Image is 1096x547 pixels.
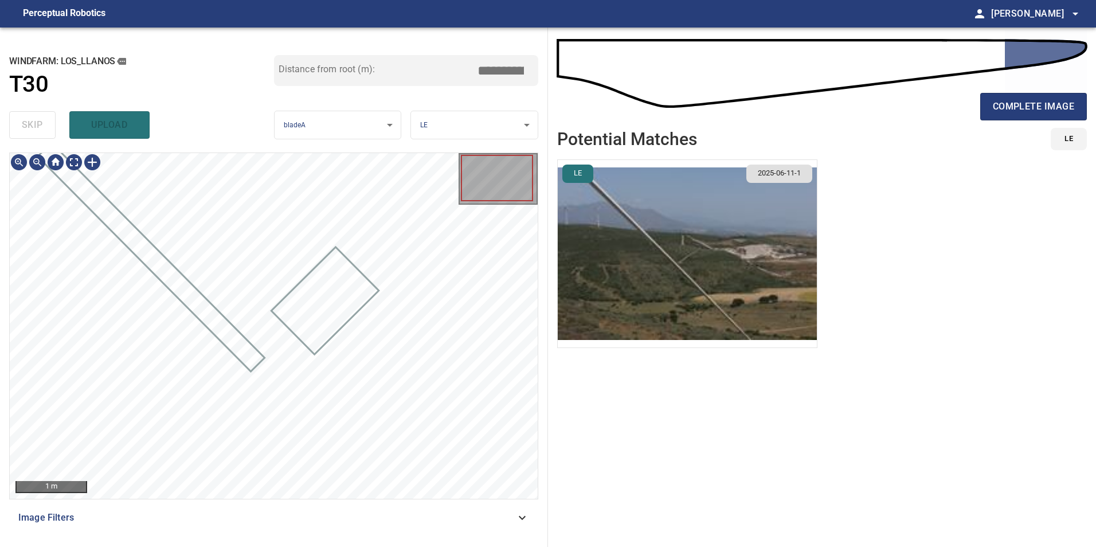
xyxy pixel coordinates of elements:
span: complete image [993,99,1074,115]
span: LE [1064,132,1073,146]
span: arrow_drop_down [1068,7,1082,21]
span: LE [420,121,428,129]
span: Image Filters [18,511,515,525]
div: Image Filters [9,504,538,532]
div: LE [411,111,538,140]
label: Distance from root (m): [279,65,375,74]
div: bladeA [275,111,401,140]
div: Toggle full page [65,153,83,171]
h1: T30 [9,71,48,98]
div: Go home [46,153,65,171]
div: id [1044,128,1087,150]
button: complete image [980,93,1087,120]
div: Zoom in [10,153,28,171]
figcaption: Perceptual Robotics [23,5,105,23]
span: 2025-06-11-1 [751,168,808,179]
span: person [973,7,987,21]
span: [PERSON_NAME] [991,6,1082,22]
a: T30 [9,71,274,98]
button: copy message details [115,55,128,68]
button: LE [1051,128,1087,150]
span: LE [567,168,589,179]
button: LE [562,165,593,183]
span: bladeA [284,121,306,129]
img: Los_Llanos/T30/2025-06-11-1/2025-06-11-3/inspectionData/image38wp43.jpg [558,160,817,347]
h2: windfarm: Los_Llanos [9,55,274,68]
div: Toggle selection [83,153,101,171]
button: [PERSON_NAME] [987,2,1082,25]
div: Zoom out [28,153,46,171]
h2: Potential Matches [557,130,697,149]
